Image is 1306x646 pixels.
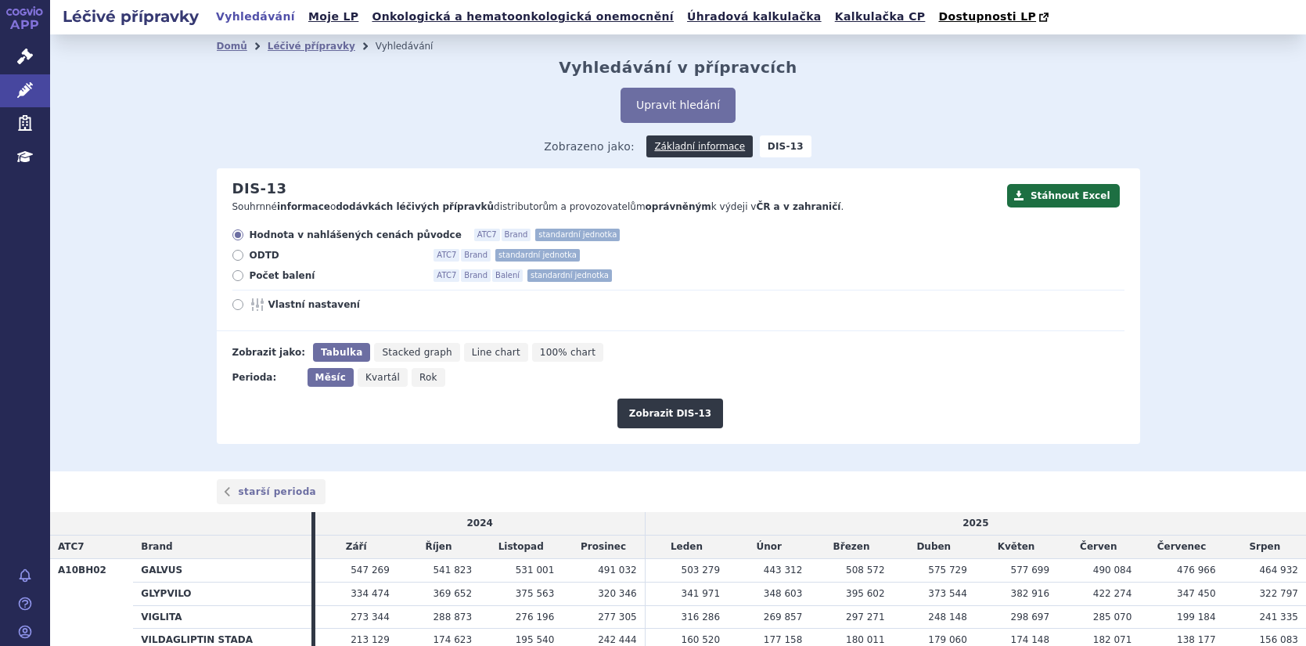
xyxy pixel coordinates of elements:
div: Zobrazit jako: [232,343,305,362]
td: 2025 [645,512,1306,535]
span: 341 971 [682,588,721,599]
a: Kalkulačka CP [830,6,930,27]
span: Brand [141,541,172,552]
span: 100% chart [540,347,595,358]
span: ATC7 [434,269,459,282]
a: Základní informace [646,135,753,157]
td: Květen [975,536,1057,559]
button: Stáhnout Excel [1007,184,1120,208]
strong: ČR a v zahraničí [756,201,840,212]
strong: DIS-13 [760,135,811,157]
strong: oprávněným [646,201,711,212]
span: 464 932 [1259,565,1298,576]
span: 298 697 [1011,612,1050,623]
span: 285 070 [1093,612,1132,623]
span: ATC7 [434,249,459,262]
span: Stacked graph [382,347,452,358]
span: 138 177 [1177,634,1216,645]
button: Zobrazit DIS-13 [617,399,723,428]
span: 476 966 [1177,565,1216,576]
td: Únor [728,536,810,559]
td: Březen [810,536,892,559]
span: Měsíc [315,372,346,383]
a: Moje LP [304,6,363,27]
td: Prosinec [562,536,645,559]
td: Říjen [398,536,480,559]
p: Souhrnné o distributorům a provozovatelům k výdeji v . [232,200,999,214]
span: 179 060 [928,634,967,645]
span: 269 857 [764,612,803,623]
span: 375 563 [516,588,555,599]
span: 174 623 [433,634,472,645]
h2: DIS-13 [232,180,287,197]
span: 503 279 [682,565,721,576]
h2: Vyhledávání v přípravcích [559,58,797,77]
span: 531 001 [516,565,555,576]
span: 242 444 [598,634,637,645]
span: Balení [492,269,523,282]
span: standardní jednotka [535,229,620,241]
span: 322 797 [1259,588,1298,599]
a: Dostupnosti LP [934,6,1056,28]
span: 182 071 [1093,634,1132,645]
span: ODTD [250,249,422,262]
th: GLYPVILO [133,582,311,605]
span: 422 274 [1093,588,1132,599]
span: Zobrazeno jako: [544,135,635,157]
td: Září [315,536,398,559]
li: Vyhledávání [376,34,454,58]
strong: informace [277,201,330,212]
span: 195 540 [516,634,555,645]
span: 577 699 [1011,565,1050,576]
span: 395 602 [846,588,885,599]
span: Rok [419,372,437,383]
div: Perioda: [232,368,300,387]
span: 241 335 [1259,612,1298,623]
span: 490 084 [1093,565,1132,576]
a: Úhradová kalkulačka [682,6,826,27]
span: Dostupnosti LP [938,10,1036,23]
h2: Léčivé přípravky [50,5,211,27]
span: 347 450 [1177,588,1216,599]
span: 373 544 [928,588,967,599]
span: 334 474 [351,588,390,599]
span: Tabulka [321,347,362,358]
span: Vlastní nastavení [268,298,441,311]
span: 547 269 [351,565,390,576]
span: 491 032 [598,565,637,576]
td: Duben [893,536,975,559]
th: GALVUS [133,558,311,582]
td: Červen [1057,536,1139,559]
span: 369 652 [433,588,472,599]
td: Srpen [1224,536,1306,559]
span: Line chart [472,347,520,358]
span: 160 520 [682,634,721,645]
span: 288 873 [433,612,472,623]
a: Onkologická a hematoonkologická onemocnění [367,6,678,27]
span: 320 346 [598,588,637,599]
span: 199 184 [1177,612,1216,623]
span: ATC7 [474,229,500,241]
strong: dodávkách léčivých přípravků [336,201,494,212]
a: Vyhledávání [211,6,300,27]
span: 443 312 [764,565,803,576]
span: Hodnota v nahlášených cenách původce [250,229,462,241]
span: 156 083 [1259,634,1298,645]
span: 348 603 [764,588,803,599]
a: Léčivé přípravky [268,41,355,52]
span: standardní jednotka [527,269,612,282]
span: Kvartál [365,372,400,383]
span: 575 729 [928,565,967,576]
span: Počet balení [250,269,422,282]
td: 2024 [315,512,646,535]
th: VIGLITA [133,605,311,629]
td: Listopad [480,536,562,559]
a: starší perioda [217,479,326,504]
td: Červenec [1139,536,1223,559]
span: Brand [502,229,531,241]
span: 508 572 [846,565,885,576]
span: 277 305 [598,612,637,623]
span: 273 344 [351,612,390,623]
span: standardní jednotka [495,249,580,262]
span: 248 148 [928,612,967,623]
